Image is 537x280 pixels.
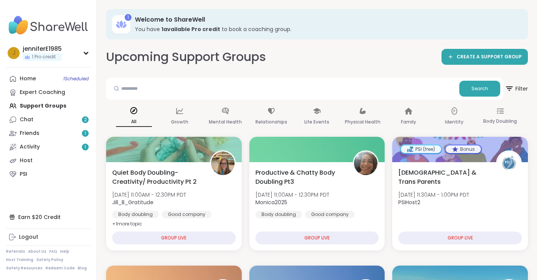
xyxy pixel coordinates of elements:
a: Safety Resources [6,266,42,271]
div: GROUP LIVE [398,232,522,244]
div: Good company [162,211,211,218]
div: Bonus [446,145,481,153]
div: 1 [125,14,132,21]
div: Activity [20,143,40,151]
h3: Welcome to ShareWell [135,16,517,24]
span: [DATE] 11:00AM - 12:30PM PDT [112,191,186,199]
button: Search [459,81,500,97]
div: GROUP LIVE [112,232,236,244]
a: About Us [28,249,46,254]
span: 1 Pro credit [32,54,56,60]
span: 2 [84,117,87,123]
div: Logout [19,233,38,241]
b: Jill_B_Gratitude [112,199,153,206]
p: Physical Health [345,117,380,127]
a: Home1Scheduled [6,72,91,86]
div: Host [20,157,33,164]
p: Mental Health [209,117,242,127]
div: Body doubling [255,211,302,218]
div: Chat [20,116,33,124]
a: PSI [6,167,91,181]
div: Friends [20,130,39,137]
a: Expert Coaching [6,86,91,99]
p: All [116,117,152,127]
div: Good company [305,211,355,218]
a: FAQ [49,249,57,254]
h3: You have to book a coaching group. [135,25,517,33]
img: ShareWell Nav Logo [6,12,91,39]
p: Life Events [304,117,329,127]
a: CREATE A SUPPORT GROUP [441,49,528,65]
p: Relationships [255,117,287,127]
a: Redeem Code [45,266,75,271]
p: Body Doubling [483,117,517,126]
div: Body doubling [112,211,159,218]
span: Filter [505,80,528,98]
span: [DATE] 11:30AM - 1:00PM PDT [398,191,469,199]
div: Home [20,75,36,83]
p: Family [401,117,416,127]
img: Jill_B_Gratitude [211,152,235,175]
div: PSI [20,171,27,178]
a: Host Training [6,257,33,263]
span: Productive & Chatty Body Doubling Pt3 [255,168,345,186]
b: PSIHost2 [398,199,420,206]
span: 1 [85,144,86,150]
b: Monica2025 [255,199,287,206]
p: Identity [445,117,463,127]
div: Expert Coaching [20,89,65,96]
span: [DATE] 11:00AM - 12:30PM PDT [255,191,329,199]
a: Friends1 [6,127,91,140]
b: 1 available Pro credit [161,25,220,33]
a: Activity1 [6,140,91,154]
span: Quiet Body Doubling- Creativity/ Productivity Pt 2 [112,168,202,186]
a: Chat2 [6,113,91,127]
span: [DEMOGRAPHIC_DATA] & Trans Parents [398,168,488,186]
a: Host [6,154,91,167]
img: Monica2025 [354,152,377,175]
p: Growth [171,117,188,127]
img: PSIHost2 [497,152,521,175]
button: Filter [505,78,528,100]
a: Safety Policy [36,257,63,263]
h2: Upcoming Support Groups [106,48,266,66]
span: Search [471,85,488,92]
a: Help [60,249,69,254]
a: Logout [6,230,91,244]
div: PSI (free) [401,145,441,153]
a: Referrals [6,249,25,254]
span: j [12,48,16,58]
div: Earn $20 Credit [6,210,91,224]
div: jenniferE1985 [23,45,62,53]
span: 1 Scheduled [63,76,89,82]
a: Blog [78,266,87,271]
span: CREATE A SUPPORT GROUP [457,54,522,60]
div: GROUP LIVE [255,232,379,244]
span: 1 [85,130,86,137]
